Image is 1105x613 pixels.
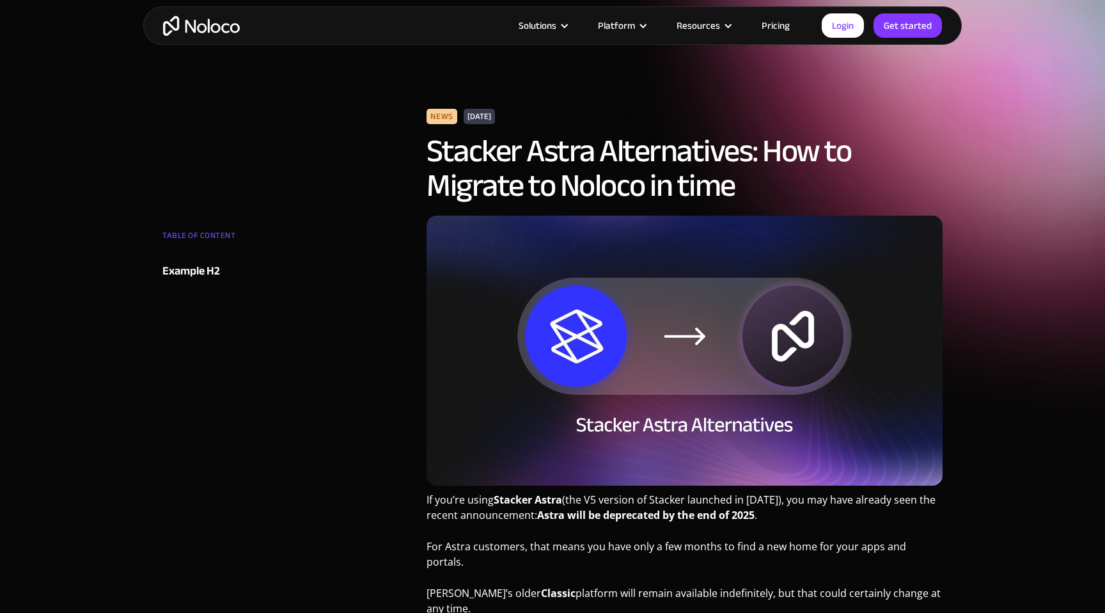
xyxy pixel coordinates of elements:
[822,13,864,38] a: Login
[746,17,806,34] a: Pricing
[162,262,220,281] div: Example H2
[427,134,943,203] h1: Stacker Astra Alternatives: How to Migrate to Noloco in time
[427,492,943,532] p: If you’re using (the V5 version of Stacker launched in [DATE]), you may have already seen the rec...
[874,13,942,38] a: Get started
[427,109,457,124] div: News
[677,17,720,34] div: Resources
[464,109,495,124] div: [DATE]
[519,17,556,34] div: Solutions
[537,508,755,522] strong: Astra will be deprecated by the end of 2025
[427,539,943,579] p: For Astra customers, that means you have only a few months to find a new home for your apps and p...
[541,586,576,600] strong: Classic
[598,17,635,34] div: Platform
[494,493,562,507] strong: Stacker Astra
[162,226,317,251] div: TABLE OF CONTENT
[162,262,317,281] a: Example H2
